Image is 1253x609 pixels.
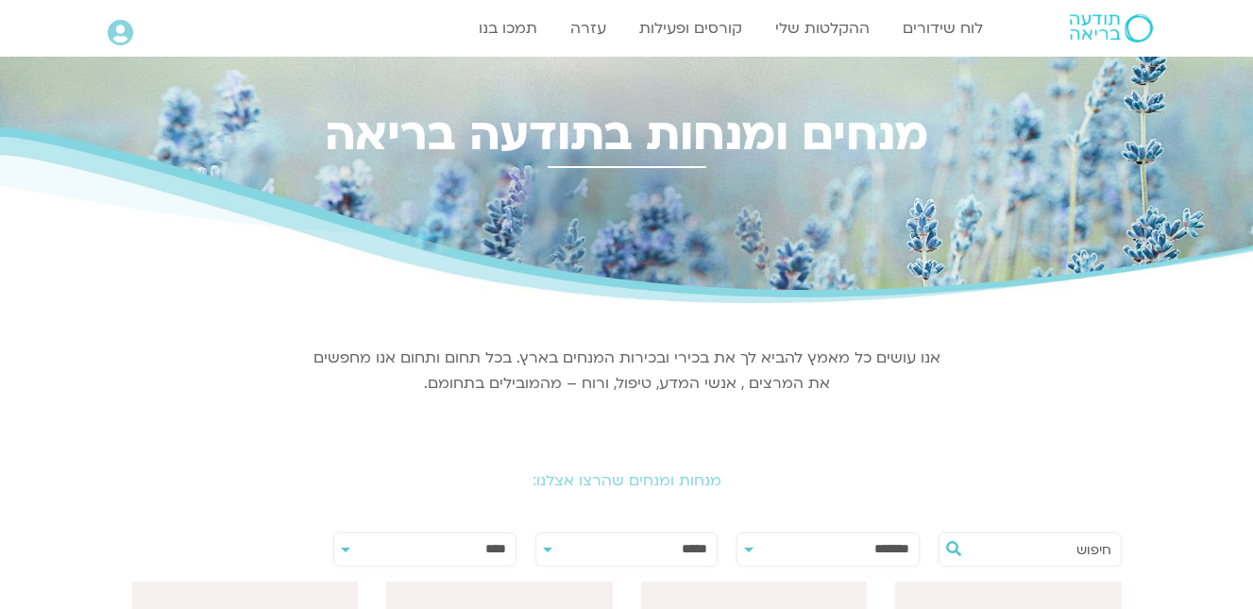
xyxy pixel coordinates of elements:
[98,109,1156,161] h2: מנחים ומנחות בתודעה בריאה
[561,10,616,46] a: עזרה
[630,10,752,46] a: קורסים ופעילות
[766,10,879,46] a: ההקלטות שלי
[469,10,547,46] a: תמכו בנו
[98,472,1156,489] h2: מנחות ומנחים שהרצו אצלנו:
[968,533,1111,566] input: חיפוש
[311,346,943,397] p: אנו עושים כל מאמץ להביא לך את בכירי ובכירות המנחים בארץ. בכל תחום ותחום אנו מחפשים את המרצים , אנ...
[893,10,992,46] a: לוח שידורים
[1070,14,1153,42] img: תודעה בריאה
